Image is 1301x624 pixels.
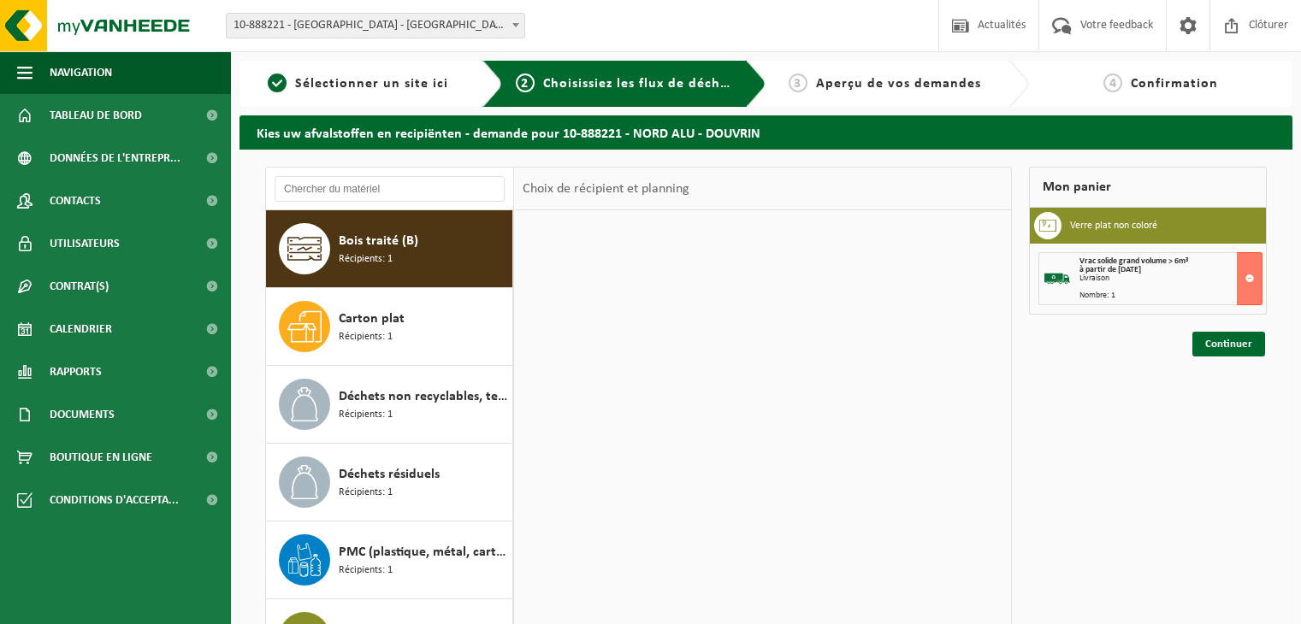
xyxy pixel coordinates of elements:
span: Tableau de bord [50,94,142,137]
h3: Verre plat non coloré [1070,212,1157,239]
span: Calendrier [50,308,112,350]
span: Boutique en ligne [50,436,152,479]
span: 2 [516,74,535,92]
span: Sélectionner un site ici [295,77,448,91]
button: Déchets résiduels Récipients: 1 [266,444,513,521]
span: Utilisateurs [50,222,120,265]
span: Rapports [50,350,102,393]
span: Contacts [50,180,101,222]
span: 3 [789,74,807,92]
span: Récipients: 1 [339,485,393,501]
span: Confirmation [1131,77,1218,91]
div: Choix de récipient et planning [514,168,698,210]
a: Continuer [1192,332,1265,356]
span: 10-888221 - NORD ALU - DOUVRIN [227,14,524,38]
input: Chercher du matériel [275,176,505,202]
span: Vrac solide grand volume > 6m³ [1079,256,1188,266]
span: Déchets résiduels [339,464,440,485]
span: Carton plat [339,309,405,329]
span: Bois traité (B) [339,231,418,251]
span: Choisissiez les flux de déchets et récipients [543,77,828,91]
span: Récipients: 1 [339,407,393,423]
button: PMC (plastique, métal, carton boisson) (industriel) Récipients: 1 [266,521,513,599]
span: 4 [1103,74,1122,92]
button: Bois traité (B) Récipients: 1 [266,210,513,288]
strong: à partir de [DATE] [1079,265,1141,274]
span: Aperçu de vos demandes [816,77,981,91]
h2: Kies uw afvalstoffen en recipiënten - demande pour 10-888221 - NORD ALU - DOUVRIN [240,115,1292,149]
span: Récipients: 1 [339,329,393,345]
span: Récipients: 1 [339,562,393,579]
span: Données de l'entrepr... [50,137,180,180]
a: 1Sélectionner un site ici [248,74,469,94]
div: Mon panier [1029,167,1267,208]
span: 10-888221 - NORD ALU - DOUVRIN [226,13,525,38]
span: Contrat(s) [50,265,109,308]
button: Déchets non recyclables, techniquement non combustibles (combustibles) Récipients: 1 [266,366,513,444]
button: Carton plat Récipients: 1 [266,288,513,366]
div: Nombre: 1 [1079,291,1262,300]
span: PMC (plastique, métal, carton boisson) (industriel) [339,542,508,562]
span: 1 [268,74,287,92]
span: Documents [50,393,115,436]
span: Conditions d'accepta... [50,479,179,521]
span: Récipients: 1 [339,251,393,268]
div: Livraison [1079,274,1262,283]
span: Déchets non recyclables, techniquement non combustibles (combustibles) [339,386,508,407]
span: Navigation [50,51,112,94]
